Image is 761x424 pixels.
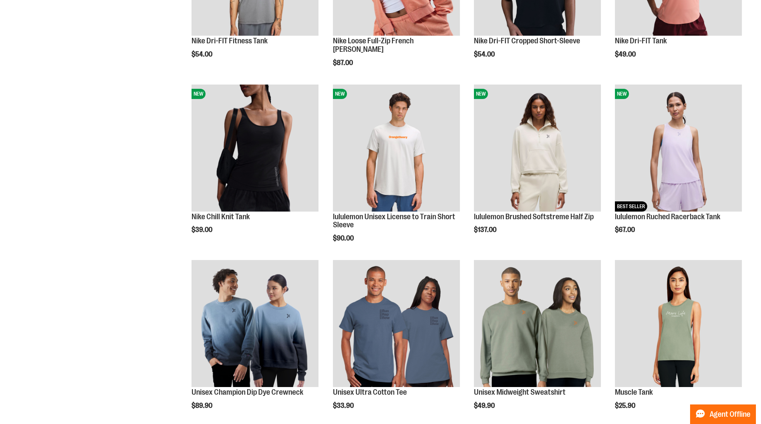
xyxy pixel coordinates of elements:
a: Unisex Champion Dip Dye Crewneck [192,388,303,396]
a: Nike Chill Knit TankNEW [192,85,318,213]
a: Unisex Midweight Sweatshirt [474,260,601,388]
a: Muscle Tank [615,260,742,388]
img: Unisex Ultra Cotton Tee [333,260,460,387]
span: $90.00 [333,235,355,242]
a: Unisex Ultra Cotton Tee [333,260,460,388]
a: lululemon Brushed Softstreme Half Zip [474,212,594,221]
span: BEST SELLER [615,201,647,212]
a: Unisex Champion Dip Dye Crewneck [192,260,318,388]
button: Agent Offline [690,404,756,424]
span: $67.00 [615,226,636,234]
a: Unisex Ultra Cotton Tee [333,388,407,396]
span: NEW [615,89,629,99]
div: product [187,80,323,256]
div: product [470,80,605,256]
a: Nike Loose Full-Zip French [PERSON_NAME] [333,37,414,54]
span: $33.90 [333,402,355,410]
a: Nike Chill Knit Tank [192,212,250,221]
img: lululemon Unisex License to Train Short Sleeve [333,85,460,212]
a: lululemon Unisex License to Train Short Sleeve [333,212,455,229]
div: product [611,80,746,256]
a: lululemon Ruched Racerback Tank [615,212,720,221]
span: Agent Offline [710,410,750,418]
div: product [329,80,464,264]
span: $49.90 [474,402,496,410]
a: Muscle Tank [615,388,653,396]
a: lululemon Unisex License to Train Short SleeveNEW [333,85,460,213]
span: $25.90 [615,402,637,410]
span: $39.00 [192,226,214,234]
a: Nike Dri-FIT Tank [615,37,667,45]
a: lululemon Brushed Softstreme Half ZipNEW [474,85,601,213]
img: lululemon Ruched Racerback Tank [615,85,742,212]
img: Unisex Midweight Sweatshirt [474,260,601,387]
img: lululemon Brushed Softstreme Half Zip [474,85,601,212]
a: Unisex Midweight Sweatshirt [474,388,566,396]
a: Nike Dri-FIT Cropped Short-Sleeve [474,37,580,45]
span: $54.00 [192,51,214,58]
a: Nike Dri-FIT Fitness Tank [192,37,268,45]
span: $49.00 [615,51,637,58]
img: Nike Chill Knit Tank [192,85,318,212]
span: $89.90 [192,402,214,410]
span: NEW [192,89,206,99]
span: NEW [333,89,347,99]
img: Muscle Tank [615,260,742,387]
span: NEW [474,89,488,99]
a: lululemon Ruched Racerback TankNEWBEST SELLER [615,85,742,213]
span: $87.00 [333,59,354,67]
span: $137.00 [474,226,498,234]
img: Unisex Champion Dip Dye Crewneck [192,260,318,387]
span: $54.00 [474,51,496,58]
